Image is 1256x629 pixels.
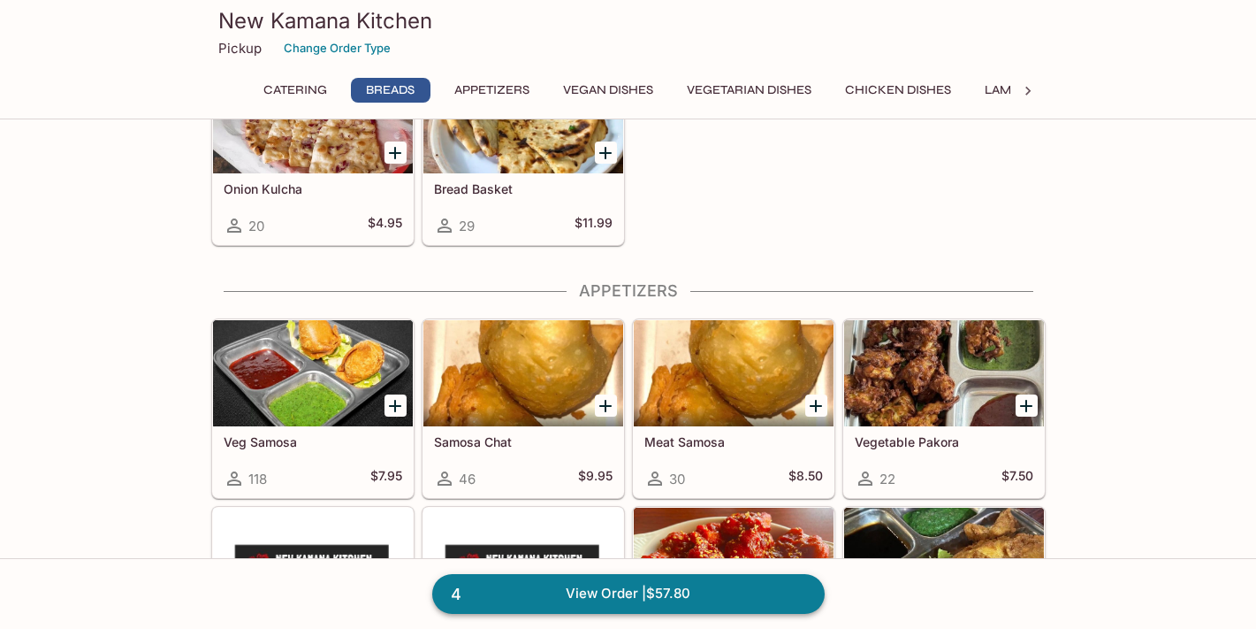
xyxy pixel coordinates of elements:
h5: $7.50 [1001,468,1033,489]
h5: Onion Kulcha [224,181,402,196]
button: Add Samosa Chat [595,395,617,417]
button: Appetizers [445,78,539,103]
h5: $9.95 [578,468,613,489]
span: 4 [440,582,472,607]
div: Chili Chicken [213,508,413,614]
h5: $8.50 [788,468,823,489]
button: Vegetarian Dishes [677,78,821,103]
h5: $4.95 [368,215,402,236]
a: Bread Basket29$11.99 [422,66,624,245]
span: 46 [459,471,476,487]
span: 20 [248,218,264,234]
button: Lamb Dishes [975,78,1076,103]
div: Gobi Manchurian [634,508,834,614]
h5: Vegetable Pakora [855,434,1033,449]
span: 22 [879,471,895,487]
button: Catering [254,78,337,103]
a: Onion Kulcha20$4.95 [212,66,414,245]
h5: $7.95 [370,468,402,489]
button: Vegan Dishes [553,78,663,103]
a: Vegetable Pakora22$7.50 [843,319,1045,498]
div: Onion Kulcha [213,67,413,173]
button: Add Vegetable Pakora [1016,395,1038,417]
h5: $11.99 [575,215,613,236]
div: Veg Samosa [213,320,413,426]
a: Veg Samosa118$7.95 [212,319,414,498]
div: Bread Basket [423,67,623,173]
div: Chicken Pakora [844,508,1044,614]
div: Meat Samosa [634,320,834,426]
div: Chili Fish [423,508,623,614]
span: 118 [248,471,267,487]
h3: New Kamana Kitchen [218,7,1039,35]
h5: Samosa Chat [434,434,613,449]
h4: Appetizers [211,281,1046,301]
button: Add Bread Basket [595,142,617,164]
h5: Meat Samosa [644,434,823,449]
button: Breads [351,78,430,103]
span: 29 [459,218,475,234]
button: Add Veg Samosa [384,395,407,417]
button: Change Order Type [276,35,399,62]
button: Add Onion Kulcha [384,142,407,164]
a: Samosa Chat46$9.95 [422,319,624,498]
button: Chicken Dishes [835,78,961,103]
div: Vegetable Pakora [844,320,1044,426]
a: Meat Samosa30$8.50 [633,319,834,498]
p: Pickup [218,40,262,57]
a: 4View Order |$57.80 [432,574,825,613]
h5: Veg Samosa [224,434,402,449]
h5: Bread Basket [434,181,613,196]
button: Add Meat Samosa [805,395,827,417]
div: Samosa Chat [423,320,623,426]
span: 30 [669,471,685,487]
